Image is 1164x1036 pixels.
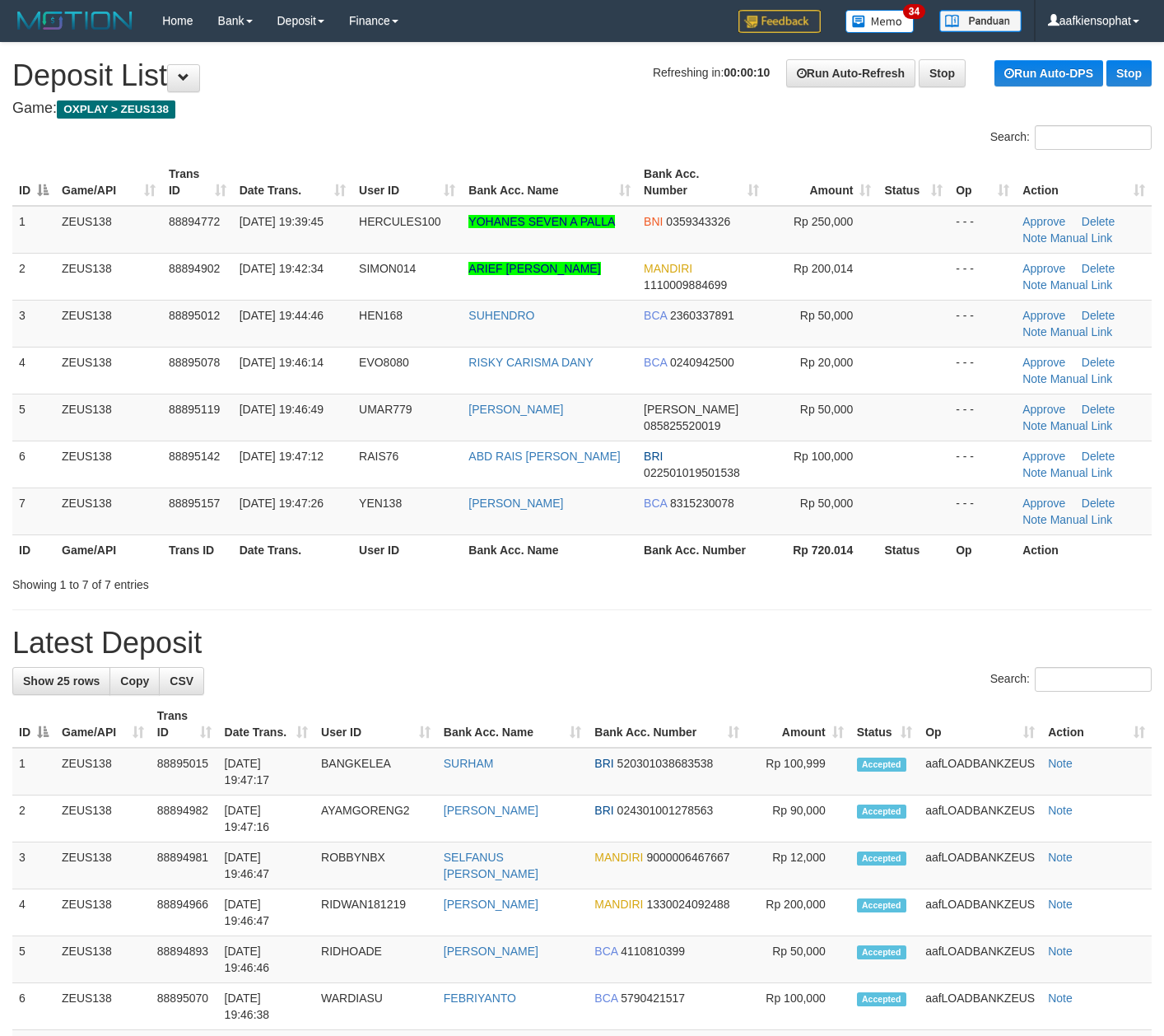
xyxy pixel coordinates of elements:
td: - - - [949,253,1016,300]
input: Search: [1035,125,1152,150]
th: ID: activate to sort column descending [12,159,55,206]
th: Status: activate to sort column ascending [878,159,949,206]
td: Rp 100,000 [746,983,850,1030]
a: CSV [159,667,204,695]
span: 88894902 [169,262,220,275]
a: Show 25 rows [12,667,110,695]
input: Search: [1035,667,1152,692]
td: ZEUS138 [55,983,151,1030]
th: Trans ID: activate to sort column ascending [162,159,233,206]
td: BANGKELEA [314,748,437,796]
span: BRI [594,757,613,770]
td: 2 [12,253,55,300]
a: Approve [1022,497,1065,510]
span: [DATE] 19:42:34 [240,262,324,275]
td: 7 [12,488,55,534]
td: aafLOADBANKZEUS [919,983,1041,1030]
span: BNI [644,215,663,228]
a: Note [1048,757,1073,770]
td: ZEUS138 [55,441,162,488]
td: Rp 50,000 [746,936,850,983]
a: [PERSON_NAME] [444,945,538,958]
th: Game/API: activate to sort column ascending [55,159,162,206]
a: [PERSON_NAME] [444,898,538,911]
span: Copy 0240942500 to clipboard [670,356,734,369]
td: ZEUS138 [55,253,162,300]
td: ZEUS138 [55,347,162,394]
img: MOTION_logo.png [12,8,137,33]
a: Note [1022,278,1047,292]
td: ZEUS138 [55,488,162,534]
th: Bank Acc. Name: activate to sort column ascending [437,701,589,748]
label: Search: [990,125,1152,150]
a: Manual Link [1050,419,1113,432]
th: User ID: activate to sort column ascending [314,701,437,748]
td: 4 [12,889,55,936]
td: 3 [12,842,55,889]
td: Rp 200,000 [746,889,850,936]
th: Bank Acc. Number [637,534,766,565]
span: [DATE] 19:47:12 [240,450,324,463]
span: Copy 5790421517 to clipboard [621,992,685,1005]
td: [DATE] 19:47:16 [218,796,314,842]
a: Note [1022,513,1047,526]
span: [PERSON_NAME] [644,403,738,416]
span: Copy [120,674,149,688]
th: Action [1016,534,1152,565]
span: Rp 50,000 [800,309,854,322]
div: Showing 1 to 7 of 7 entries [12,570,473,593]
td: 3 [12,300,55,347]
th: Op: activate to sort column ascending [949,159,1016,206]
td: ZEUS138 [55,842,151,889]
span: 88895078 [169,356,220,369]
a: Delete [1082,403,1115,416]
span: Accepted [857,758,906,772]
span: Show 25 rows [23,674,100,688]
span: Rp 50,000 [800,403,854,416]
span: EVO8080 [359,356,409,369]
a: Note [1022,419,1047,432]
td: - - - [949,300,1016,347]
span: BCA [644,309,667,322]
span: Rp 20,000 [800,356,854,369]
th: Amount: activate to sort column ascending [766,159,878,206]
span: Copy 520301038683538 to clipboard [617,757,714,770]
th: Date Trans.: activate to sort column ascending [233,159,352,206]
a: Delete [1082,356,1115,369]
a: ARIEF [PERSON_NAME] [468,262,600,275]
th: Trans ID [162,534,233,565]
a: Delete [1082,262,1115,275]
td: ZEUS138 [55,936,151,983]
th: Game/API: activate to sort column ascending [55,701,151,748]
a: SUHENDRO [468,309,534,322]
a: Note [1022,466,1047,479]
a: Note [1022,372,1047,385]
a: Delete [1082,497,1115,510]
td: 88894893 [151,936,218,983]
span: 88895012 [169,309,220,322]
a: Approve [1022,403,1065,416]
span: Copy 8315230078 to clipboard [670,497,734,510]
span: Copy 2360337891 to clipboard [670,309,734,322]
td: [DATE] 19:46:38 [218,983,314,1030]
span: Rp 50,000 [800,497,854,510]
td: RIDHOADE [314,936,437,983]
td: 1 [12,748,55,796]
td: 6 [12,441,55,488]
a: Manual Link [1050,231,1113,245]
td: aafLOADBANKZEUS [919,842,1041,889]
td: ZEUS138 [55,394,162,441]
span: BRI [594,804,613,817]
td: RIDWAN181219 [314,889,437,936]
td: 1 [12,206,55,254]
span: Rp 250,000 [794,215,853,228]
td: 88894981 [151,842,218,889]
span: Copy 022501019501538 to clipboard [644,466,740,479]
span: Copy 1110009884699 to clipboard [644,278,727,292]
td: aafLOADBANKZEUS [919,936,1041,983]
span: Copy 024301001278563 to clipboard [617,804,714,817]
a: Manual Link [1050,325,1113,338]
th: Status: activate to sort column ascending [850,701,919,748]
span: 88895157 [169,497,220,510]
a: Note [1048,804,1073,817]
